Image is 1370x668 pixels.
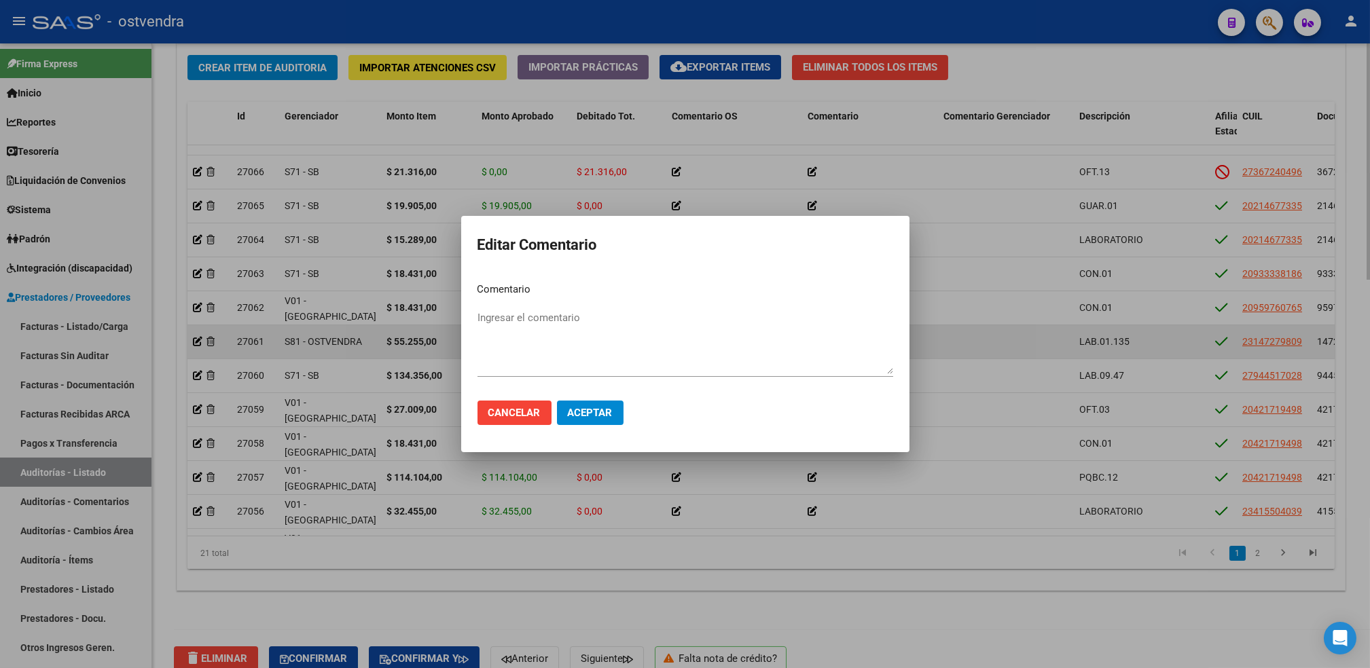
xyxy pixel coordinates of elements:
p: Comentario [477,282,893,297]
h2: Editar Comentario [477,232,893,258]
span: Cancelar [488,407,541,419]
span: Aceptar [568,407,613,419]
button: Aceptar [557,401,624,425]
div: Open Intercom Messenger [1324,622,1356,654]
button: Cancelar [477,401,552,425]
